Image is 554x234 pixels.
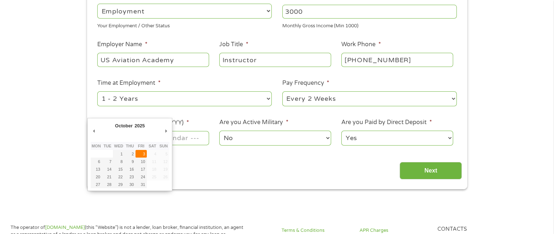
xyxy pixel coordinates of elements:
[341,119,432,126] label: Are you Paid by Direct Deposit
[102,165,113,173] button: 14
[160,144,168,148] abbr: Sunday
[114,121,134,131] div: October
[135,173,147,181] button: 24
[102,173,113,181] button: 21
[135,158,147,165] button: 10
[91,165,102,173] button: 13
[163,126,169,136] button: Next Month
[103,144,111,148] abbr: Tuesday
[102,181,113,188] button: 28
[138,144,144,148] abbr: Friday
[282,5,457,19] input: 1800
[134,121,146,131] div: 2025
[91,181,102,188] button: 27
[135,181,147,188] button: 31
[113,150,124,158] button: 1
[341,41,381,48] label: Work Phone
[124,150,135,158] button: 2
[219,53,331,67] input: Cashier
[91,173,102,181] button: 20
[149,144,156,148] abbr: Saturday
[282,20,457,30] div: Monthly Gross Income (Min 1000)
[113,173,124,181] button: 22
[135,165,147,173] button: 17
[437,226,506,233] h4: Contacts
[124,158,135,165] button: 9
[113,165,124,173] button: 15
[126,144,134,148] abbr: Thursday
[124,181,135,188] button: 30
[135,150,147,158] button: 3
[45,225,85,230] a: [DOMAIN_NAME]
[282,79,329,87] label: Pay Frequency
[124,165,135,173] button: 16
[97,20,272,30] div: Your Employment / Other Status
[102,158,113,165] button: 7
[113,181,124,188] button: 29
[282,227,351,234] a: Terms & Conditions
[114,144,123,148] abbr: Wednesday
[341,53,453,67] input: (231) 754-4010
[219,41,248,48] label: Job Title
[97,79,160,87] label: Time at Employment
[92,144,101,148] abbr: Monday
[219,119,288,126] label: Are you Active Military
[400,162,462,180] input: Next
[359,227,429,234] a: APR Charges
[124,173,135,181] button: 23
[113,158,124,165] button: 8
[97,41,147,48] label: Employer Name
[97,53,209,67] input: Walmart
[91,158,102,165] button: 6
[91,126,97,136] button: Previous Month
